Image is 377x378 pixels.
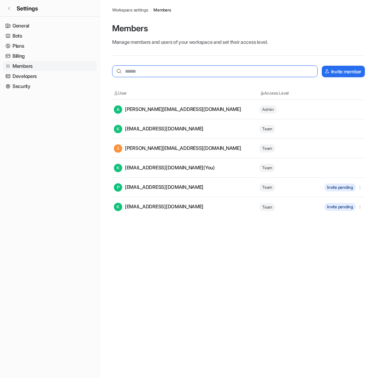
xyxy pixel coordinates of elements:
a: Billing [3,51,97,61]
span: Team [260,203,275,211]
p: Members [112,23,365,34]
span: Team [260,184,275,191]
img: User [114,91,118,95]
span: P [114,183,122,192]
a: Workspace settings [112,7,148,13]
div: [PERSON_NAME][EMAIL_ADDRESS][DOMAIN_NAME] [114,144,241,153]
div: [EMAIL_ADDRESS][DOMAIN_NAME] (You) [114,164,215,172]
span: Settings [17,4,38,13]
span: / [150,7,152,13]
img: Access Level [260,91,264,95]
th: Access Level [259,90,322,97]
a: Members [153,7,171,13]
span: K [114,125,122,133]
span: K [114,164,122,172]
span: Team [260,164,275,172]
span: S [114,144,122,153]
p: Manage members and users of your workspace and set their access level. [112,38,365,46]
a: Developers [3,71,97,81]
span: Invite pending [325,203,355,211]
th: User [114,90,259,97]
a: Security [3,81,97,91]
button: Invite member [322,66,365,77]
a: Bots [3,31,97,41]
span: Team [260,125,275,133]
span: Admin [260,106,276,113]
div: [EMAIL_ADDRESS][DOMAIN_NAME] [114,203,203,211]
div: [EMAIL_ADDRESS][DOMAIN_NAME] [114,183,203,192]
a: General [3,21,97,31]
div: [PERSON_NAME][EMAIL_ADDRESS][DOMAIN_NAME] [114,105,241,114]
span: K [114,203,122,211]
span: A [114,105,122,114]
span: Team [260,145,275,152]
a: Plans [3,41,97,51]
a: Members [3,61,97,71]
div: [EMAIL_ADDRESS][DOMAIN_NAME] [114,125,203,133]
span: Invite pending [325,184,355,191]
